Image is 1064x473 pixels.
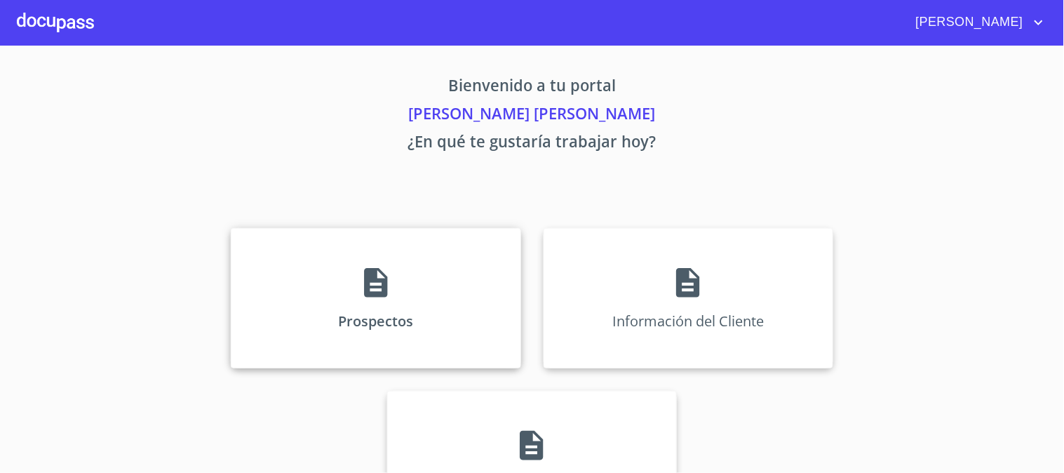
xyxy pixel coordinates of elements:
button: account of current user [905,11,1047,34]
p: Prospectos [338,312,413,331]
p: Información del Cliente [612,312,764,331]
p: Bienvenido a tu portal [100,74,964,102]
p: [PERSON_NAME] [PERSON_NAME] [100,102,964,130]
span: [PERSON_NAME] [905,11,1030,34]
p: ¿En qué te gustaría trabajar hoy? [100,130,964,158]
